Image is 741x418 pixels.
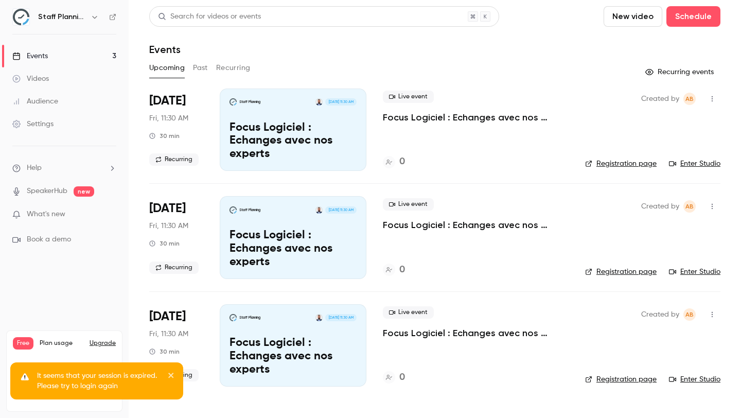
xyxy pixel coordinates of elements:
a: Enter Studio [669,159,720,169]
img: Focus Logiciel : Echanges avec nos experts [230,98,237,106]
a: Enter Studio [669,374,720,385]
span: [DATE] [149,93,186,109]
a: Enter Studio [669,267,720,277]
img: Focus Logiciel : Echanges avec nos experts [230,314,237,321]
span: Anaïs Bressy [683,308,696,321]
span: Fri, 11:30 AM [149,329,188,339]
h4: 0 [399,263,405,277]
div: 30 min [149,239,180,248]
div: Videos [12,74,49,84]
a: SpeakerHub [27,186,67,197]
iframe: Noticeable Trigger [104,210,116,219]
span: Live event [383,198,434,211]
span: AB [685,308,694,321]
span: What's new [27,209,65,220]
h4: 0 [399,371,405,385]
span: Recurring [149,262,199,274]
a: 0 [383,263,405,277]
p: Focus Logiciel : Echanges avec nos experts [230,121,357,161]
p: Focus Logiciel : Echanges avec nos experts [230,337,357,376]
p: Focus Logiciel : Echanges avec nos experts [230,229,357,269]
span: Plan usage [40,339,83,347]
button: New video [604,6,662,27]
h1: Events [149,43,181,56]
p: Staff Planning [239,99,260,104]
img: Christophe Vermeulen [315,98,323,106]
button: Past [193,60,208,76]
span: AB [685,200,694,213]
span: new [74,186,94,197]
div: Nov 21 Fri, 11:30 AM (Europe/Paris) [149,304,203,387]
button: Schedule [666,6,720,27]
button: Upcoming [149,60,185,76]
a: 0 [383,155,405,169]
span: Fri, 11:30 AM [149,221,188,231]
button: Recurring [216,60,251,76]
span: Created by [641,200,679,213]
img: Christophe Vermeulen [315,206,323,214]
span: [DATE] [149,308,186,325]
button: Recurring events [641,64,720,80]
span: [DATE] 11:30 AM [325,314,356,321]
li: help-dropdown-opener [12,163,116,173]
span: Anaïs Bressy [683,93,696,105]
span: [DATE] 11:30 AM [325,206,356,214]
h4: 0 [399,155,405,169]
div: Search for videos or events [158,11,261,22]
span: Fri, 11:30 AM [149,113,188,124]
span: Created by [641,308,679,321]
img: Christophe Vermeulen [315,314,323,321]
a: 0 [383,371,405,385]
span: [DATE] [149,200,186,217]
a: Registration page [585,267,657,277]
span: [DATE] 11:30 AM [325,98,356,106]
div: Nov 7 Fri, 11:30 AM (Europe/Paris) [149,196,203,278]
a: Focus Logiciel : Echanges avec nos expertsStaff PlanningChristophe Vermeulen[DATE] 11:30 AMFocus ... [220,304,366,387]
span: Created by [641,93,679,105]
button: close [168,371,175,383]
span: Live event [383,306,434,319]
a: Registration page [585,159,657,169]
span: Recurring [149,153,199,166]
span: Free [13,337,33,350]
div: 30 min [149,132,180,140]
p: It seems that your session is expired. Please try to login again [37,371,161,391]
span: Book a demo [27,234,71,245]
h6: Staff Planning [38,12,86,22]
a: Focus Logiciel : Echanges avec nos expertsStaff PlanningChristophe Vermeulen[DATE] 11:30 AMFocus ... [220,89,366,171]
button: Upgrade [90,339,116,347]
div: Settings [12,119,54,129]
div: Audience [12,96,58,107]
div: Events [12,51,48,61]
a: Focus Logiciel : Echanges avec nos expertsStaff PlanningChristophe Vermeulen[DATE] 11:30 AMFocus ... [220,196,366,278]
a: Focus Logiciel : Echanges avec nos experts [383,327,569,339]
p: Staff Planning [239,315,260,320]
div: Oct 24 Fri, 11:30 AM (Europe/Paris) [149,89,203,171]
a: Focus Logiciel : Echanges avec nos experts [383,219,569,231]
span: AB [685,93,694,105]
p: Staff Planning [239,207,260,213]
a: Focus Logiciel : Echanges avec nos experts [383,111,569,124]
div: 30 min [149,347,180,356]
span: Help [27,163,42,173]
a: Registration page [585,374,657,385]
img: Focus Logiciel : Echanges avec nos experts [230,206,237,214]
img: Staff Planning [13,9,29,25]
span: Anaïs Bressy [683,200,696,213]
span: Live event [383,91,434,103]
